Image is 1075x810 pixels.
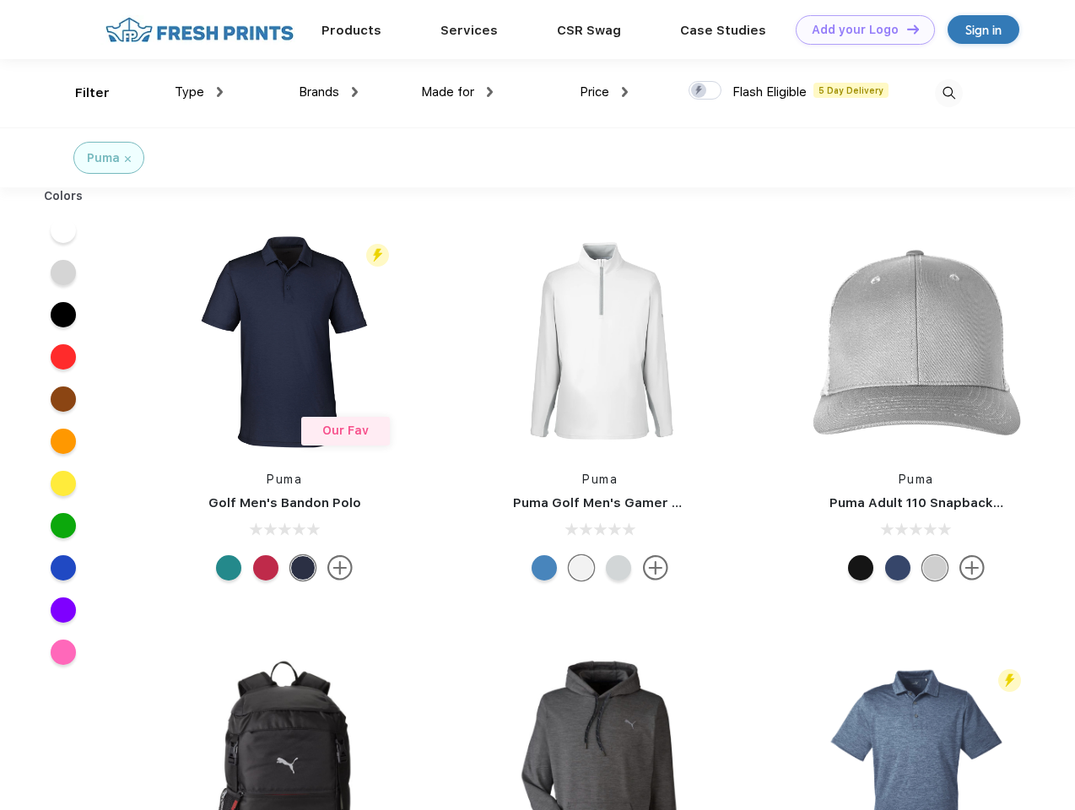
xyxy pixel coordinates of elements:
img: dropdown.png [622,87,628,97]
img: dropdown.png [487,87,493,97]
div: Green Lagoon [216,555,241,580]
div: Puma [87,149,120,167]
div: Add your Logo [812,23,899,37]
img: DT [907,24,919,34]
div: Bright Cobalt [532,555,557,580]
div: Quarry Brt Whit [922,555,948,580]
img: fo%20logo%202.webp [100,15,299,45]
div: Sign in [965,20,1002,40]
a: Puma [582,472,618,486]
img: filter_cancel.svg [125,156,131,162]
span: Made for [421,84,474,100]
img: more.svg [959,555,985,580]
a: Products [321,23,381,38]
img: dropdown.png [217,87,223,97]
a: CSR Swag [557,23,621,38]
img: func=resize&h=266 [172,229,397,454]
div: High Rise [606,555,631,580]
span: Price [580,84,609,100]
img: func=resize&h=266 [804,229,1029,454]
div: Filter [75,84,110,103]
img: more.svg [643,555,668,580]
span: Type [175,84,204,100]
a: Puma Golf Men's Gamer Golf Quarter-Zip [513,495,780,510]
img: desktop_search.svg [935,79,963,107]
span: Our Fav [322,424,369,437]
a: Sign in [948,15,1019,44]
div: Peacoat with Qut Shd [885,555,910,580]
img: flash_active_toggle.svg [366,244,389,267]
a: Golf Men's Bandon Polo [208,495,361,510]
div: Colors [31,187,96,205]
div: Ski Patrol [253,555,278,580]
div: Pma Blk with Pma Blk [848,555,873,580]
span: Flash Eligible [732,84,807,100]
div: Navy Blazer [290,555,316,580]
img: flash_active_toggle.svg [998,669,1021,692]
span: Brands [299,84,339,100]
img: more.svg [327,555,353,580]
img: dropdown.png [352,87,358,97]
span: 5 Day Delivery [813,83,889,98]
a: Puma [267,472,302,486]
img: func=resize&h=266 [488,229,712,454]
a: Puma [899,472,934,486]
div: Bright White [569,555,594,580]
a: Services [440,23,498,38]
